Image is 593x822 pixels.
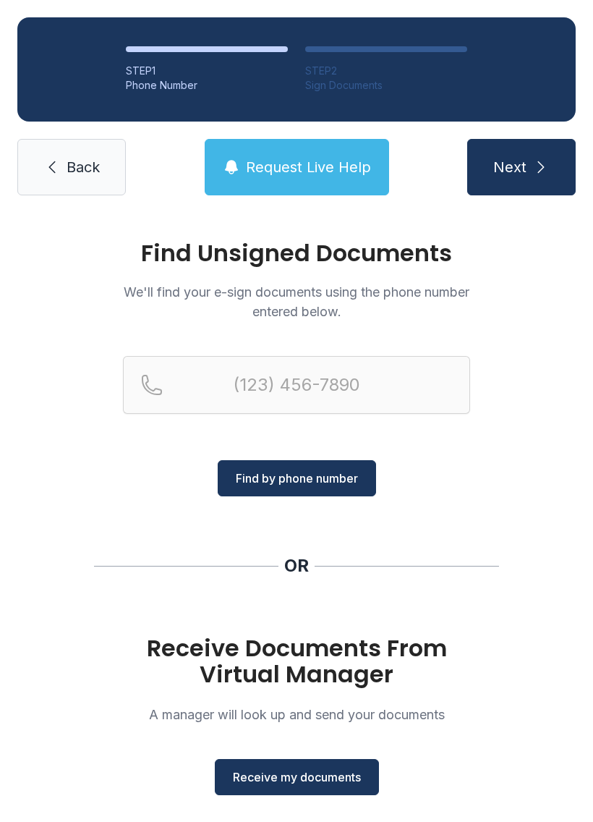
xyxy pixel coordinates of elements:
[123,635,470,687] h1: Receive Documents From Virtual Manager
[123,242,470,265] h1: Find Unsigned Documents
[493,157,526,177] span: Next
[246,157,371,177] span: Request Live Help
[233,768,361,786] span: Receive my documents
[67,157,100,177] span: Back
[305,78,467,93] div: Sign Documents
[123,282,470,321] p: We'll find your e-sign documents using the phone number entered below.
[284,554,309,577] div: OR
[123,356,470,414] input: Reservation phone number
[126,64,288,78] div: STEP 1
[123,705,470,724] p: A manager will look up and send your documents
[236,470,358,487] span: Find by phone number
[305,64,467,78] div: STEP 2
[126,78,288,93] div: Phone Number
